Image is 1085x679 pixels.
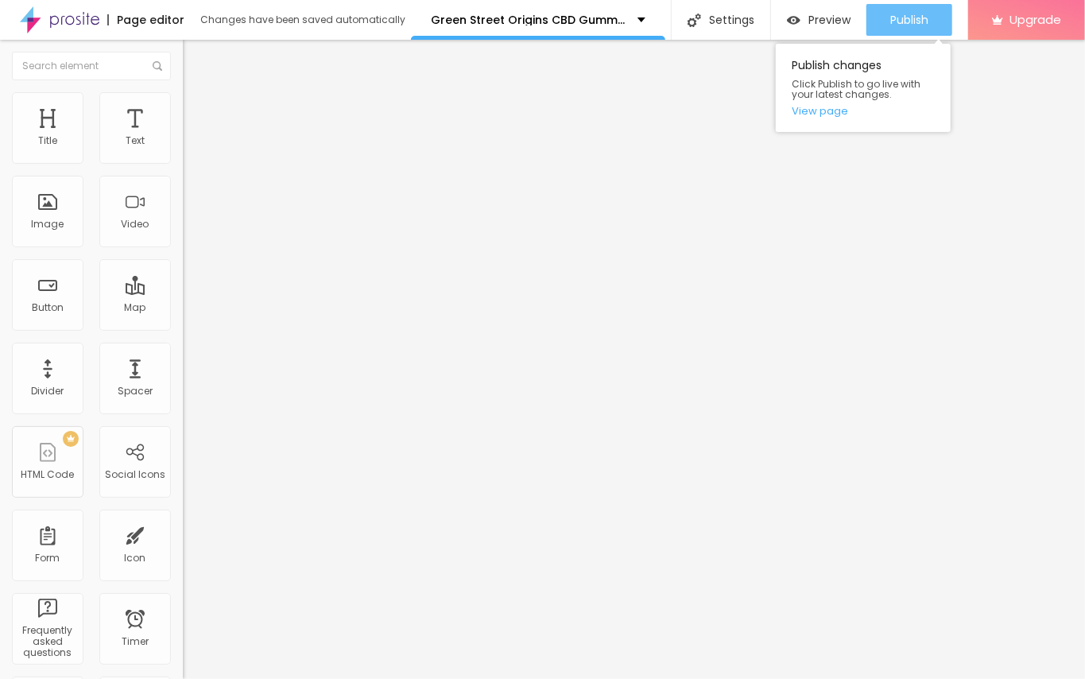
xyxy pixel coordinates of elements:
div: Publish changes [776,44,951,132]
button: Publish [866,4,952,36]
div: Icon [125,553,146,564]
div: Timer [122,636,149,647]
div: Divider [32,386,64,397]
div: Changes have been saved automatically [200,15,405,25]
div: Page editor [107,14,184,25]
span: Preview [808,14,851,26]
div: Map [125,302,146,313]
div: Social Icons [105,469,165,480]
div: Text [126,135,145,146]
div: Frequently asked questions [16,625,79,659]
div: Video [122,219,149,230]
div: Form [36,553,60,564]
span: Click Publish to go live with your latest changes. [792,79,935,99]
div: Title [38,135,57,146]
div: HTML Code [21,469,75,480]
a: View page [792,106,935,116]
div: Spacer [118,386,153,397]
button: Preview [771,4,866,36]
span: Upgrade [1009,13,1061,26]
img: Icone [153,61,162,71]
div: Image [32,219,64,230]
iframe: Editor [183,40,1085,679]
input: Search element [12,52,171,80]
img: view-1.svg [787,14,800,27]
div: Button [32,302,64,313]
p: Green Street Origins CBD Gummies [GEOGRAPHIC_DATA] [431,14,626,25]
span: Publish [890,14,928,26]
img: Icone [688,14,701,27]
